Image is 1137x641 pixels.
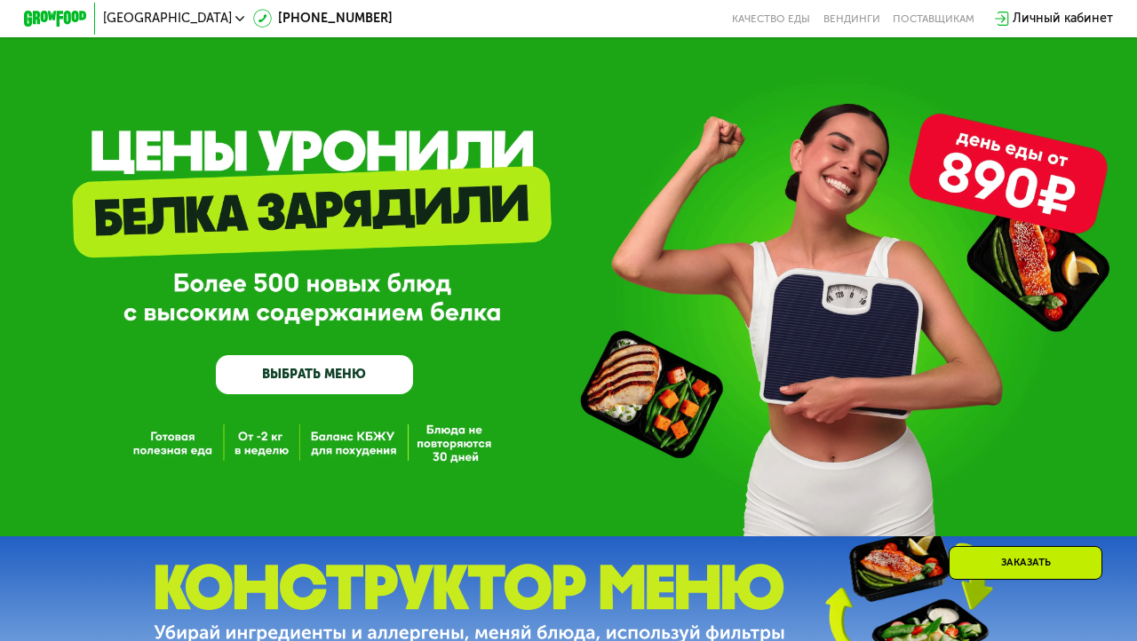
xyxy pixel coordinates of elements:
a: ВЫБРАТЬ МЕНЮ [216,355,412,394]
a: Вендинги [823,12,880,25]
a: Качество еды [732,12,810,25]
span: [GEOGRAPHIC_DATA] [103,12,232,25]
div: Заказать [949,546,1102,580]
div: поставщикам [893,12,974,25]
div: Личный кабинет [1013,9,1113,28]
a: [PHONE_NUMBER] [253,9,393,28]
